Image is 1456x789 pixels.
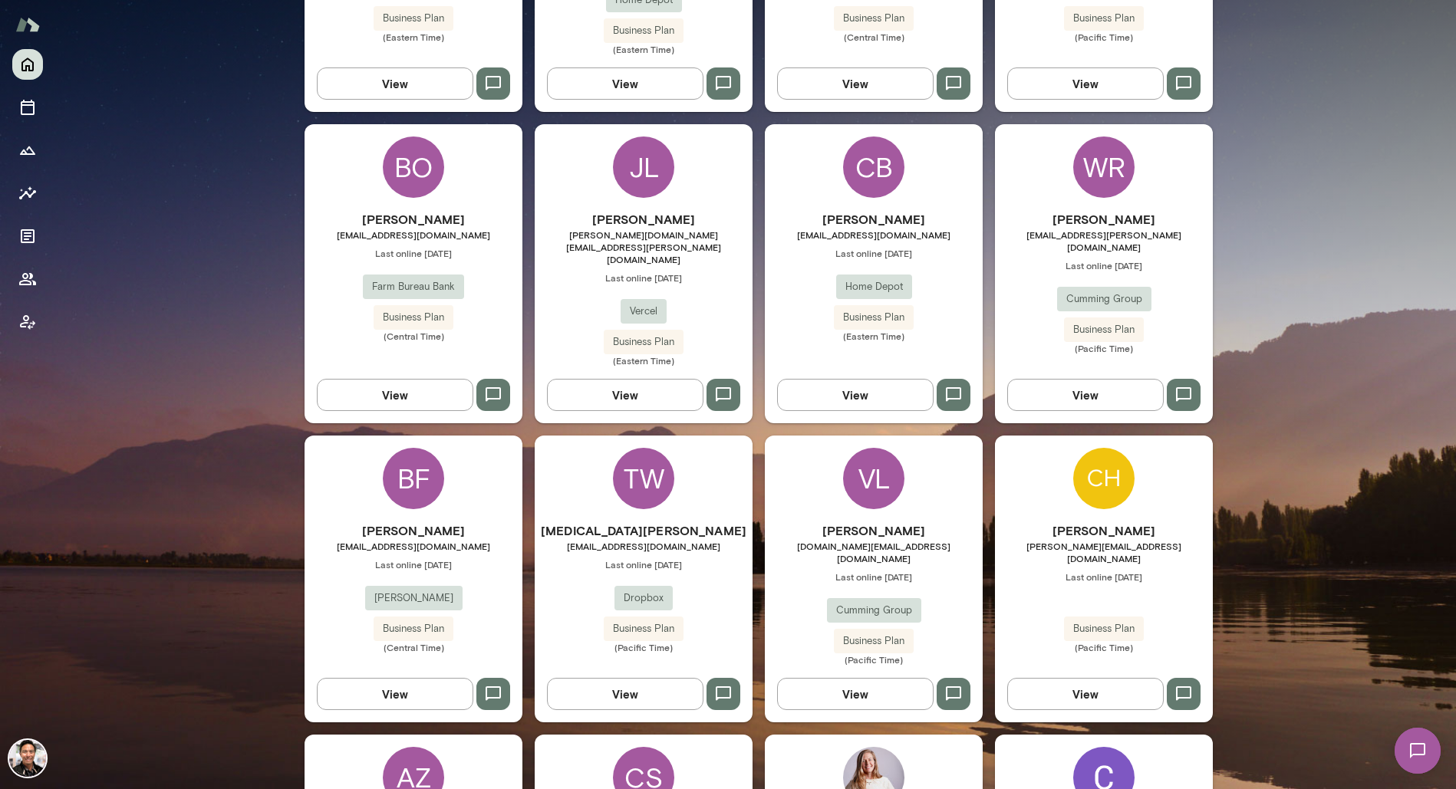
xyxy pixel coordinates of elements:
[535,540,753,552] span: [EMAIL_ADDRESS][DOMAIN_NAME]
[777,379,934,411] button: View
[834,11,914,26] span: Business Plan
[317,67,473,100] button: View
[317,678,473,710] button: View
[305,228,522,241] span: [EMAIL_ADDRESS][DOMAIN_NAME]
[827,603,921,618] span: Cumming Group
[995,342,1213,354] span: (Pacific Time)
[621,304,667,319] span: Vercel
[765,570,983,583] span: Last online [DATE]
[765,330,983,342] span: (Eastern Time)
[765,210,983,228] h6: [PERSON_NAME]
[777,678,934,710] button: View
[1057,291,1151,307] span: Cumming Group
[374,621,453,636] span: Business Plan
[535,558,753,570] span: Last online [DATE]
[535,354,753,367] span: (Eastern Time)
[305,247,522,259] span: Last online [DATE]
[765,540,983,564] span: [DOMAIN_NAME][EMAIL_ADDRESS][DOMAIN_NAME]
[363,279,464,294] span: Farm Bureau Bank
[1007,67,1164,100] button: View
[834,633,914,649] span: Business Plan
[12,221,43,251] button: Documents
[12,178,43,209] button: Insights
[535,210,753,228] h6: [PERSON_NAME]
[995,31,1213,43] span: (Pacific Time)
[305,330,522,342] span: (Central Time)
[365,590,463,606] span: [PERSON_NAME]
[1073,448,1135,509] img: Christopher Lee
[374,310,453,325] span: Business Plan
[12,307,43,337] button: Client app
[535,271,753,284] span: Last online [DATE]
[765,653,983,666] span: (Pacific Time)
[765,247,983,259] span: Last online [DATE]
[614,590,673,606] span: Dropbox
[547,678,703,710] button: View
[995,228,1213,253] span: [EMAIL_ADDRESS][PERSON_NAME][DOMAIN_NAME]
[613,136,674,198] div: JL
[547,379,703,411] button: View
[12,135,43,166] button: Growth Plan
[317,379,473,411] button: View
[1064,322,1144,337] span: Business Plan
[777,67,934,100] button: View
[995,570,1213,583] span: Last online [DATE]
[1064,621,1144,636] span: Business Plan
[535,521,753,540] h6: [MEDICAL_DATA][PERSON_NAME]
[12,49,43,80] button: Home
[765,228,983,241] span: [EMAIL_ADDRESS][DOMAIN_NAME]
[15,10,40,39] img: Mento
[834,310,914,325] span: Business Plan
[836,279,912,294] span: Home Depot
[843,136,904,198] div: CB
[383,136,444,198] div: BO
[613,448,674,509] div: TW
[535,228,753,265] span: [PERSON_NAME][DOMAIN_NAME][EMAIL_ADDRESS][PERSON_NAME][DOMAIN_NAME]
[305,641,522,653] span: (Central Time)
[9,740,46,777] img: Albert Villarde
[1007,379,1164,411] button: View
[995,540,1213,564] span: [PERSON_NAME][EMAIL_ADDRESS][DOMAIN_NAME]
[305,521,522,540] h6: [PERSON_NAME]
[604,621,684,636] span: Business Plan
[765,521,983,540] h6: [PERSON_NAME]
[995,641,1213,653] span: (Pacific Time)
[535,43,753,55] span: (Eastern Time)
[305,540,522,552] span: [EMAIL_ADDRESS][DOMAIN_NAME]
[305,558,522,570] span: Last online [DATE]
[604,334,684,350] span: Business Plan
[995,521,1213,540] h6: [PERSON_NAME]
[12,92,43,123] button: Sessions
[1007,678,1164,710] button: View
[1073,136,1135,198] div: WR
[305,210,522,228] h6: [PERSON_NAME]
[604,23,684,38] span: Business Plan
[995,210,1213,228] h6: [PERSON_NAME]
[383,448,444,509] div: BF
[305,31,522,43] span: (Eastern Time)
[547,67,703,100] button: View
[374,11,453,26] span: Business Plan
[535,641,753,653] span: (Pacific Time)
[1064,11,1144,26] span: Business Plan
[12,264,43,294] button: Members
[843,448,904,509] div: VL
[995,259,1213,271] span: Last online [DATE]
[765,31,983,43] span: (Central Time)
